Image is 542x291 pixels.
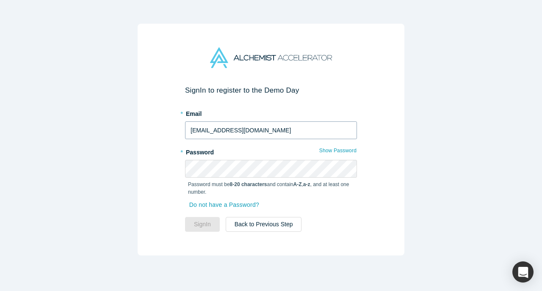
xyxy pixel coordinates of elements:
strong: a-z [303,181,310,187]
label: Email [185,107,357,118]
button: Show Password [319,145,357,156]
a: Do not have a Password? [188,198,268,212]
strong: A-Z [293,181,302,187]
label: Password [185,145,357,157]
button: Back to Previous Step [226,217,302,232]
img: Alchemist Accelerator Logo [210,47,332,68]
button: SignIn [185,217,220,232]
h2: Sign In to register to the Demo Day [185,86,357,95]
strong: 8-20 characters [230,181,267,187]
p: Password must be and contain , , and at least one number. [188,181,354,196]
